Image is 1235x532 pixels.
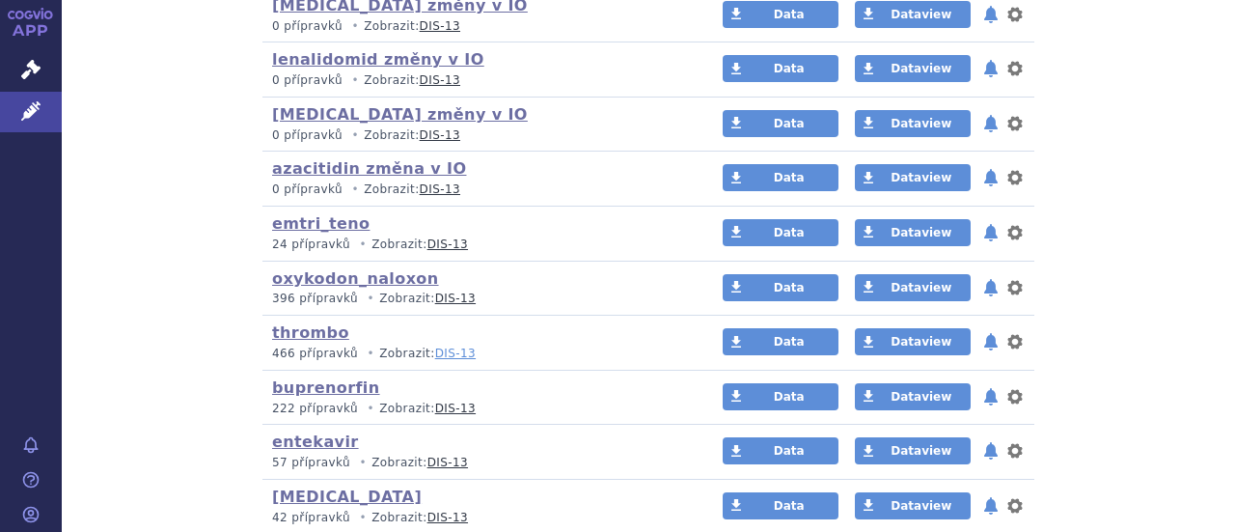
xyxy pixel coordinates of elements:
span: Data [774,226,805,239]
a: DIS-13 [435,402,476,415]
span: Data [774,499,805,513]
button: notifikace [981,3,1001,26]
i: • [346,18,364,35]
p: Zobrazit: [272,18,686,35]
span: Dataview [891,226,951,239]
a: DIS-13 [435,292,476,305]
a: entekavir [272,433,359,451]
i: • [346,127,364,144]
span: 24 přípravků [272,238,350,251]
a: Data [723,492,838,519]
a: Dataview [855,437,971,464]
button: nastavení [1005,166,1025,189]
span: Dataview [891,62,951,75]
a: lenalidomid změny v IO [272,50,484,69]
a: Dataview [855,55,971,82]
span: Dataview [891,117,951,130]
button: notifikace [981,276,1001,299]
p: Zobrazit: [272,510,686,526]
i: • [354,455,371,471]
span: 0 přípravků [272,128,343,142]
button: nastavení [1005,385,1025,408]
i: • [362,291,379,307]
p: Zobrazit: [272,346,686,362]
p: Zobrazit: [272,237,686,253]
i: • [362,401,379,417]
a: DIS-13 [427,238,468,251]
span: Data [774,390,805,404]
p: Zobrazit: [272,401,686,417]
p: Zobrazit: [272,291,686,307]
a: Dataview [855,383,971,410]
button: nastavení [1005,439,1025,462]
a: Dataview [855,219,971,246]
p: Zobrazit: [272,182,686,198]
button: notifikace [981,330,1001,353]
a: Dataview [855,1,971,28]
a: [MEDICAL_DATA] změny v IO [272,105,528,124]
span: Data [774,281,805,294]
a: DIS-13 [427,456,468,469]
p: Zobrazit: [272,127,686,144]
a: Data [723,1,838,28]
button: notifikace [981,112,1001,135]
a: Dataview [855,274,971,301]
button: nastavení [1005,221,1025,244]
a: DIS-13 [420,182,460,196]
button: notifikace [981,494,1001,518]
span: Dataview [891,499,951,513]
button: nastavení [1005,112,1025,135]
i: • [362,346,379,362]
a: buprenorfin [272,378,380,397]
a: Data [723,110,838,137]
i: • [346,182,364,198]
a: Dataview [855,110,971,137]
button: notifikace [981,439,1001,462]
span: Data [774,444,805,458]
span: 0 přípravků [272,73,343,87]
span: Dataview [891,8,951,21]
i: • [354,510,371,526]
a: Data [723,274,838,301]
a: DIS-13 [435,347,476,360]
button: nastavení [1005,494,1025,518]
button: nastavení [1005,330,1025,353]
a: emtri_teno [272,214,370,233]
span: 0 přípravků [272,182,343,196]
button: notifikace [981,166,1001,189]
span: Dataview [891,390,951,404]
span: Dataview [891,171,951,184]
a: Data [723,219,838,246]
a: DIS-13 [427,511,468,524]
button: nastavení [1005,3,1025,26]
button: notifikace [981,57,1001,80]
i: • [346,72,364,89]
a: DIS-13 [420,19,460,33]
a: DIS-13 [420,128,460,142]
a: Data [723,55,838,82]
button: notifikace [981,221,1001,244]
a: Data [723,383,838,410]
a: Dataview [855,492,971,519]
span: 42 přípravků [272,511,350,524]
span: Data [774,8,805,21]
span: Data [774,171,805,184]
button: notifikace [981,385,1001,408]
i: • [354,237,371,253]
span: Data [774,335,805,349]
p: Zobrazit: [272,455,686,471]
span: 466 přípravků [272,347,358,360]
span: Data [774,62,805,75]
a: Data [723,328,838,355]
span: 0 přípravků [272,19,343,33]
span: 57 přípravků [272,456,350,469]
span: Dataview [891,335,951,349]
a: Data [723,164,838,191]
button: nastavení [1005,276,1025,299]
a: Data [723,437,838,464]
a: Dataview [855,328,971,355]
a: thrombo [272,323,349,342]
a: Dataview [855,164,971,191]
a: oxykodon_naloxon [272,269,439,288]
a: azacitidin změna v IO [272,159,466,178]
